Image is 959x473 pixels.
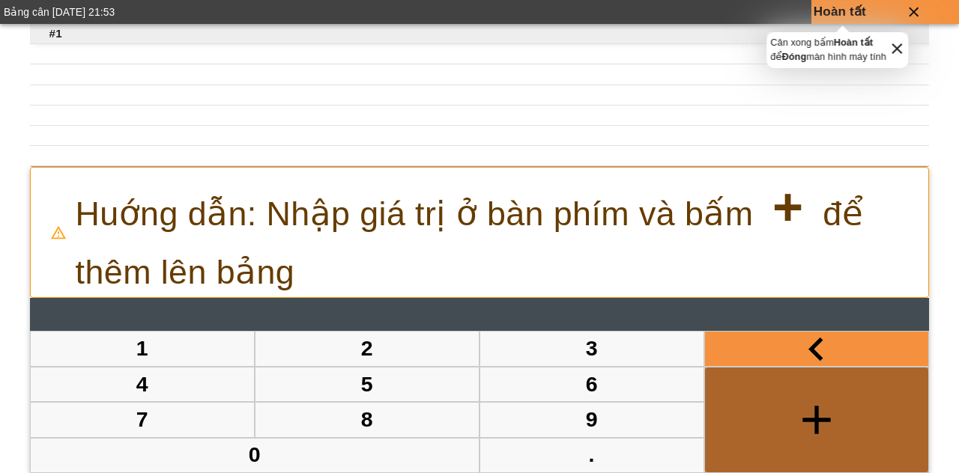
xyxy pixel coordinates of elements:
[31,332,254,365] button: 1
[4,4,811,20] div: Bảng cân [DATE] 21:53
[31,403,254,436] button: 7
[31,367,254,401] button: 4
[255,403,479,436] button: 8
[834,37,873,48] strong: Hoàn tất
[480,403,704,436] button: 9
[814,2,866,22] p: Hoàn tất
[480,332,704,365] button: 3
[480,367,704,401] button: 6
[770,36,888,50] p: Cân xong bấm
[255,332,479,365] button: 2
[770,50,888,64] p: để màn hình máy tính
[480,439,704,472] button: .
[49,25,62,42] span: #1
[31,439,479,472] button: 0
[255,367,479,401] button: 5
[782,52,807,62] strong: Đóng
[76,168,928,297] p: Huớng dẫn: Nhập giá trị ở bàn phím và bấm để thêm lên bảng
[763,177,813,236] strong: +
